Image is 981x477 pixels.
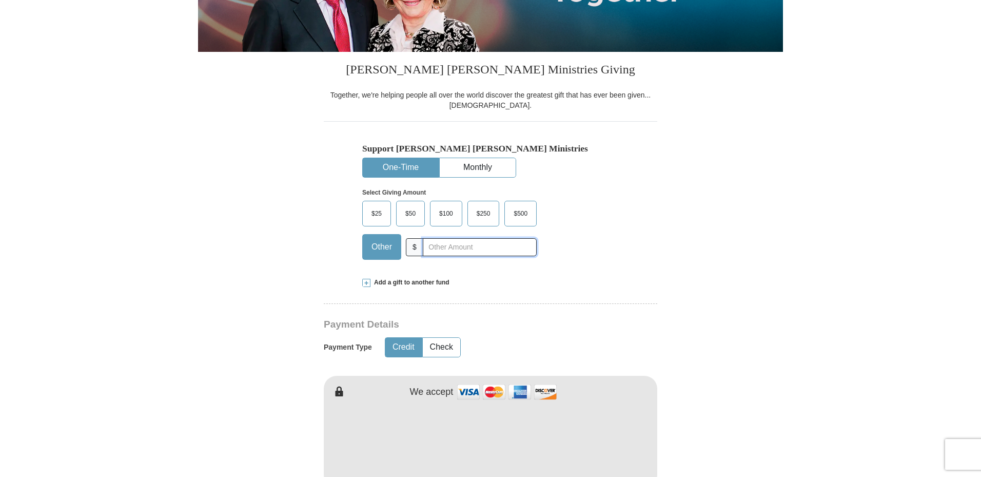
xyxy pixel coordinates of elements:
span: $250 [472,206,496,221]
h3: [PERSON_NAME] [PERSON_NAME] Ministries Giving [324,52,657,90]
button: Check [423,338,460,357]
h5: Payment Type [324,343,372,352]
span: $25 [366,206,387,221]
span: $50 [400,206,421,221]
span: Other [366,239,397,255]
button: Credit [385,338,422,357]
img: credit cards accepted [456,381,558,403]
h4: We accept [410,387,454,398]
h3: Payment Details [324,319,585,331]
span: $500 [508,206,533,221]
span: $ [406,238,423,256]
button: Monthly [440,158,516,177]
strong: Select Giving Amount [362,189,426,196]
input: Other Amount [423,238,537,256]
span: $100 [434,206,458,221]
div: Together, we're helping people all over the world discover the greatest gift that has ever been g... [324,90,657,110]
button: One-Time [363,158,439,177]
span: Add a gift to another fund [370,278,449,287]
h5: Support [PERSON_NAME] [PERSON_NAME] Ministries [362,143,619,154]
